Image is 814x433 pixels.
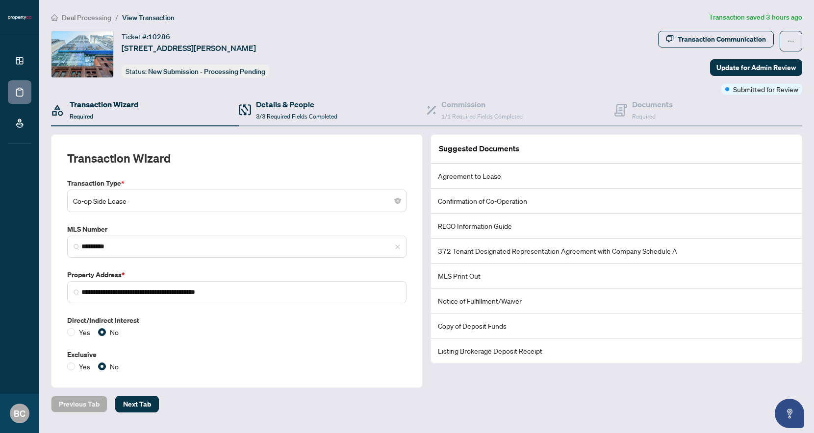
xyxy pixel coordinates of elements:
[678,31,766,47] div: Transaction Communication
[70,98,139,110] h4: Transaction Wizard
[122,42,256,54] span: [STREET_ADDRESS][PERSON_NAME]
[395,244,401,250] span: close
[148,67,265,76] span: New Submission - Processing Pending
[67,178,407,189] label: Transaction Type
[67,315,407,326] label: Direct/Indirect Interest
[62,13,111,22] span: Deal Processing
[431,164,802,189] li: Agreement to Lease
[74,289,79,295] img: search_icon
[106,327,123,337] span: No
[441,98,523,110] h4: Commission
[73,192,401,210] span: Co-op Side Lease
[431,214,802,239] li: RECO Information Guide
[122,65,269,78] div: Status:
[122,13,175,22] span: View Transaction
[441,113,523,120] span: 1/1 Required Fields Completed
[75,361,94,372] span: Yes
[775,399,804,428] button: Open asap
[122,31,170,42] div: Ticket #:
[67,224,407,235] label: MLS Number
[788,38,794,45] span: ellipsis
[148,32,170,41] span: 10286
[75,327,94,337] span: Yes
[256,98,337,110] h4: Details & People
[106,361,123,372] span: No
[256,113,337,120] span: 3/3 Required Fields Completed
[51,31,113,77] img: IMG-C12325347_1.jpg
[709,12,802,23] article: Transaction saved 3 hours ago
[431,313,802,338] li: Copy of Deposit Funds
[632,113,656,120] span: Required
[115,12,118,23] li: /
[123,396,151,412] span: Next Tab
[14,407,25,420] span: BC
[8,15,31,21] img: logo
[431,338,802,363] li: Listing Brokerage Deposit Receipt
[51,14,58,21] span: home
[439,143,519,155] article: Suggested Documents
[395,198,401,204] span: close-circle
[716,60,796,75] span: Update for Admin Review
[431,264,802,289] li: MLS Print Out
[632,98,673,110] h4: Documents
[67,150,171,166] h2: Transaction Wizard
[51,396,107,412] button: Previous Tab
[431,289,802,313] li: Notice of Fulfillment/Waiver
[67,269,407,280] label: Property Address
[431,239,802,264] li: 372 Tenant Designated Representation Agreement with Company Schedule A
[115,396,159,412] button: Next Tab
[67,349,407,360] label: Exclusive
[710,59,802,76] button: Update for Admin Review
[74,244,79,250] img: search_icon
[733,84,798,95] span: Submitted for Review
[431,189,802,214] li: Confirmation of Co-Operation
[658,31,774,48] button: Transaction Communication
[70,113,93,120] span: Required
